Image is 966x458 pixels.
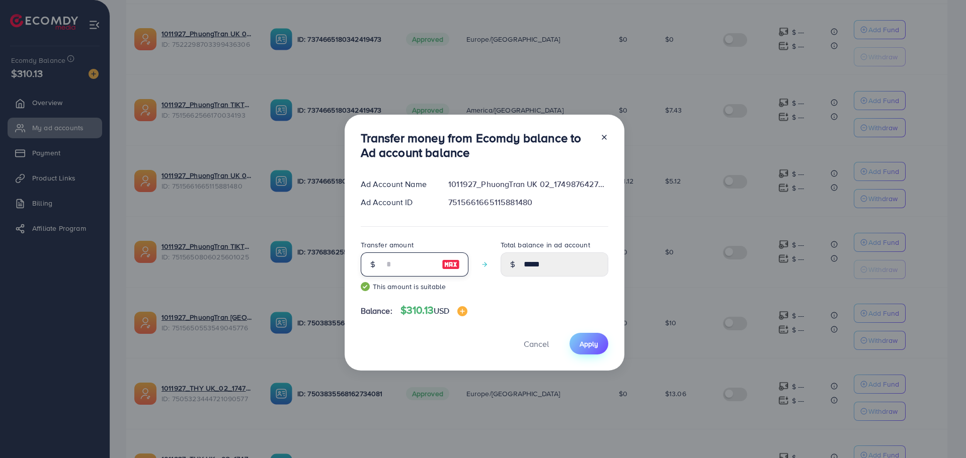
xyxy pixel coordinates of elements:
[457,306,467,316] img: image
[353,197,441,208] div: Ad Account ID
[440,197,616,208] div: 7515661665115881480
[361,282,370,291] img: guide
[361,305,392,317] span: Balance:
[361,131,592,160] h3: Transfer money from Ecomdy balance to Ad account balance
[361,240,414,250] label: Transfer amount
[400,304,468,317] h4: $310.13
[511,333,561,354] button: Cancel
[361,282,468,292] small: This amount is suitable
[570,333,608,354] button: Apply
[923,413,958,450] iframe: Chat
[580,339,598,349] span: Apply
[440,178,616,190] div: 1011927_PhuongTran UK 02_1749876427087
[353,178,441,190] div: Ad Account Name
[442,258,460,270] img: image
[524,338,549,349] span: Cancel
[434,305,449,316] span: USD
[501,240,590,250] label: Total balance in ad account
